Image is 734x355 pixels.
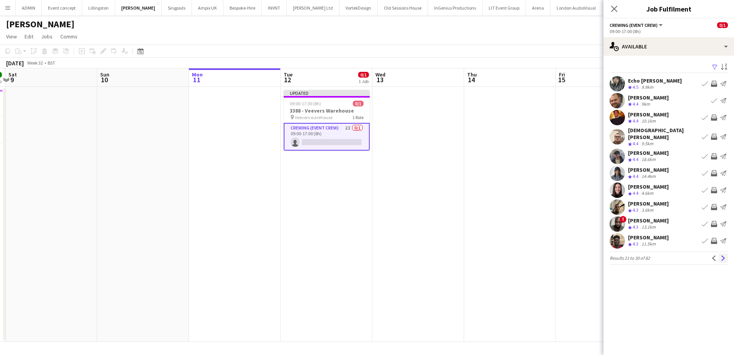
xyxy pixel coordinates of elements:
[3,32,20,41] a: View
[640,118,657,124] div: 10.1km
[633,141,638,146] span: 4.4
[628,183,669,190] div: [PERSON_NAME]
[603,4,734,14] h3: Job Fulfilment
[8,71,17,78] span: Sat
[284,123,370,151] app-card-role: Crewing (Event Crew)2I0/109:00-17:00 (8h)
[25,60,45,66] span: Week 32
[550,0,602,15] button: London AudioVisual
[640,156,657,163] div: 18.6km
[295,114,332,120] span: Veevers warehouse
[633,207,638,213] span: 4.3
[628,234,669,241] div: [PERSON_NAME]
[375,71,385,78] span: Wed
[192,71,203,78] span: Mon
[633,173,638,179] span: 4.4
[48,60,55,66] div: BST
[628,217,669,224] div: [PERSON_NAME]
[603,37,734,56] div: Available
[21,32,36,41] a: Edit
[284,71,293,78] span: Tue
[82,0,115,15] button: Lillingston
[640,84,655,91] div: 9.9km
[633,156,638,162] span: 4.4
[41,33,53,40] span: Jobs
[6,59,24,67] div: [DATE]
[628,127,699,141] div: [DEMOGRAPHIC_DATA][PERSON_NAME]
[466,75,477,84] span: 14
[284,90,370,151] app-job-card: Updated09:00-17:00 (8h)0/13388 - Veevers Warehouse Veevers warehouse1 RoleCrewing (Event Crew)2I0...
[610,255,650,261] span: Results 21 to 30 of 82
[428,0,483,15] button: InGenius Productions
[628,111,669,118] div: [PERSON_NAME]
[483,0,526,15] button: LIT Event Group
[223,0,262,15] button: Bespoke-Hire
[284,90,370,96] div: Updated
[640,241,657,247] div: 11.5km
[115,0,162,15] button: [PERSON_NAME]
[610,28,728,34] div: 09:00-17:00 (8h)
[633,118,638,124] span: 4.4
[339,0,378,15] button: VortekDesign
[467,71,477,78] span: Thu
[374,75,385,84] span: 13
[290,101,321,106] span: 09:00-17:00 (8h)
[192,0,223,15] button: Ampix UK
[633,101,638,107] span: 4.4
[191,75,203,84] span: 11
[602,0,642,15] button: Blue Elephant
[287,0,339,15] button: [PERSON_NAME] Ltd
[620,216,627,223] span: !
[283,75,293,84] span: 12
[353,101,364,106] span: 0/1
[610,22,664,28] button: Crewing (Event Crew)
[378,0,428,15] button: Old Sessions House
[717,22,728,28] span: 0/1
[60,33,78,40] span: Comms
[559,71,565,78] span: Fri
[633,84,638,90] span: 4.5
[358,72,369,78] span: 0/1
[6,33,17,40] span: View
[640,207,655,214] div: 3.6km
[42,0,82,15] button: Event concept
[25,33,33,40] span: Edit
[640,141,655,147] div: 9.5km
[633,190,638,196] span: 4.4
[610,22,658,28] span: Crewing (Event Crew)
[640,173,657,180] div: 14.4km
[633,224,638,230] span: 4.3
[558,75,565,84] span: 15
[359,78,369,84] div: 1 Job
[628,200,669,207] div: [PERSON_NAME]
[628,166,669,173] div: [PERSON_NAME]
[6,18,74,30] h1: [PERSON_NAME]
[38,32,56,41] a: Jobs
[526,0,550,15] button: Arena
[284,107,370,114] h3: 3388 - Veevers Warehouse
[100,71,109,78] span: Sun
[633,241,638,247] span: 4.3
[99,75,109,84] span: 10
[628,149,669,156] div: [PERSON_NAME]
[640,190,655,197] div: 4.6km
[628,94,669,101] div: [PERSON_NAME]
[16,0,42,15] button: ADMIN
[640,224,657,231] div: 13.1km
[57,32,81,41] a: Comms
[640,101,651,108] div: 9km
[352,114,364,120] span: 1 Role
[262,0,287,15] button: INVNT
[162,0,192,15] button: Singpods
[628,77,682,84] div: Echo [PERSON_NAME]
[7,75,17,84] span: 9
